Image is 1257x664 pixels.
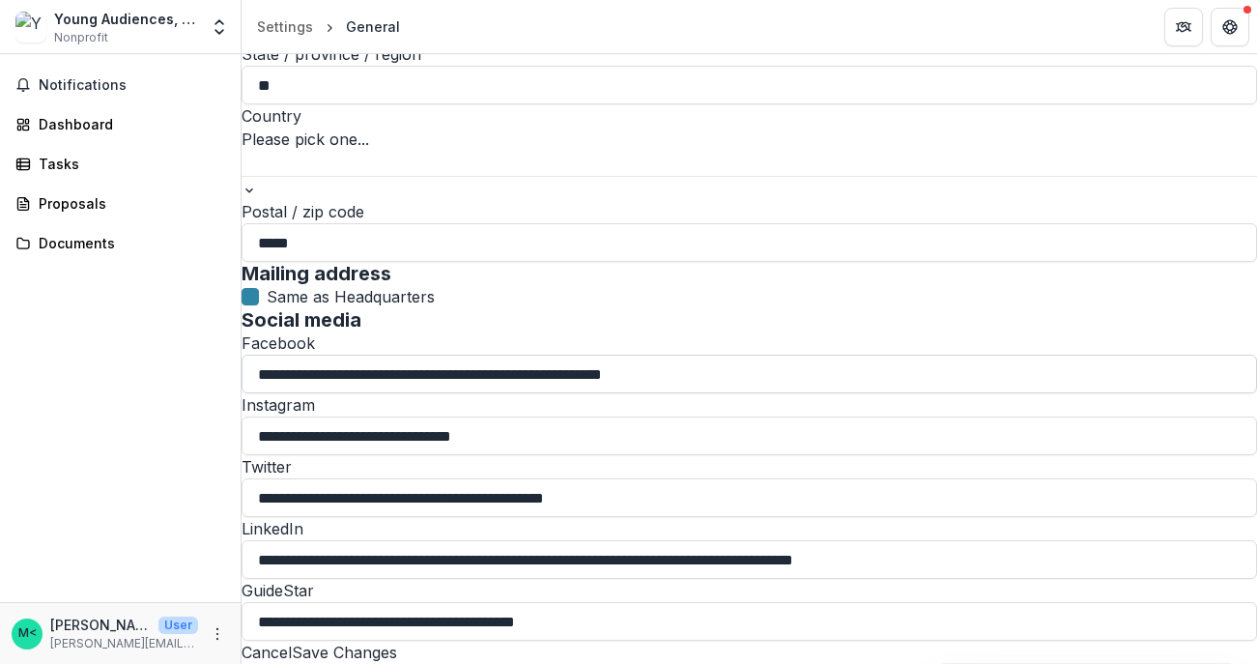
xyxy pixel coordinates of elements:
div: Settings [257,16,313,37]
label: GuideStar [242,581,314,600]
button: Get Help [1211,8,1249,46]
div: Young Audiences, Inc. of [GEOGRAPHIC_DATA] [54,9,198,29]
button: Cancel [242,641,292,664]
button: Partners [1164,8,1203,46]
label: State / province / region [242,44,421,64]
nav: breadcrumb [249,13,408,41]
button: Notifications [8,70,233,101]
a: Tasks [8,148,233,180]
div: General [346,16,400,37]
label: Instagram [242,395,315,415]
img: Young Audiences, Inc. of Houston [15,12,46,43]
span: Notifications [39,77,225,94]
div: Dashboard [39,114,217,134]
label: Twitter [242,457,292,476]
div: Mary Curry Metenbrink <mary@yahouston.org> [18,627,37,640]
a: Dashboard [8,108,233,140]
div: Tasks [39,154,217,174]
div: Documents [39,233,217,253]
label: LinkedIn [242,519,303,538]
button: More [206,622,229,646]
p: User [158,617,198,634]
div: Proposals [39,193,217,214]
h2: Social media [242,308,1257,332]
label: Postal / zip code [242,202,364,221]
button: Open entity switcher [206,8,233,46]
a: Documents [8,227,233,259]
a: Settings [249,13,321,41]
label: Facebook [242,333,315,353]
label: Country [242,106,301,126]
div: Please pick one... [242,128,1257,151]
button: Save Changes [292,641,397,664]
p: [PERSON_NAME] Metenbrink <[PERSON_NAME][EMAIL_ADDRESS][DOMAIN_NAME]> [50,615,151,635]
span: Same as Headquarters [267,285,435,308]
p: [PERSON_NAME][EMAIL_ADDRESS][DOMAIN_NAME] [50,635,198,652]
span: Nonprofit [54,29,108,46]
a: Proposals [8,188,233,219]
h2: Mailing address [242,262,1257,285]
